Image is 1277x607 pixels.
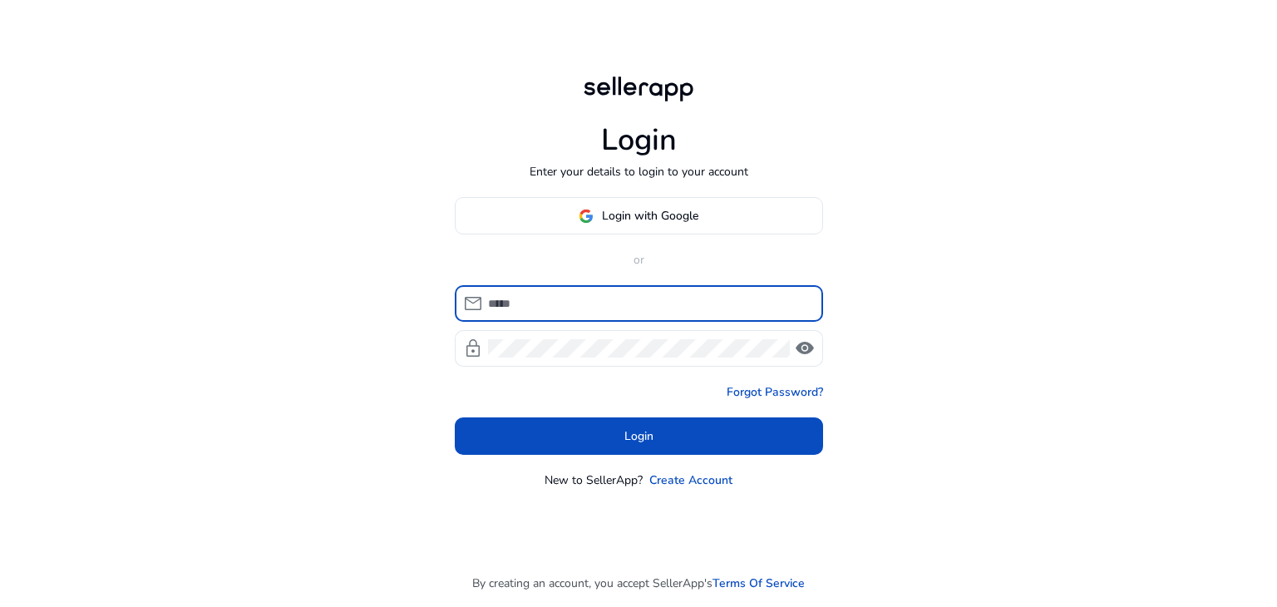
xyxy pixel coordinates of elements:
[712,575,805,592] a: Terms Of Service
[455,251,823,269] p: or
[602,207,698,225] span: Login with Google
[463,294,483,313] span: mail
[795,338,815,358] span: visibility
[455,197,823,234] button: Login with Google
[579,209,594,224] img: google-logo.svg
[601,122,677,158] h1: Login
[649,471,732,489] a: Create Account
[530,163,748,180] p: Enter your details to login to your account
[624,427,653,445] span: Login
[463,338,483,358] span: lock
[455,417,823,455] button: Login
[727,383,823,401] a: Forgot Password?
[545,471,643,489] p: New to SellerApp?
